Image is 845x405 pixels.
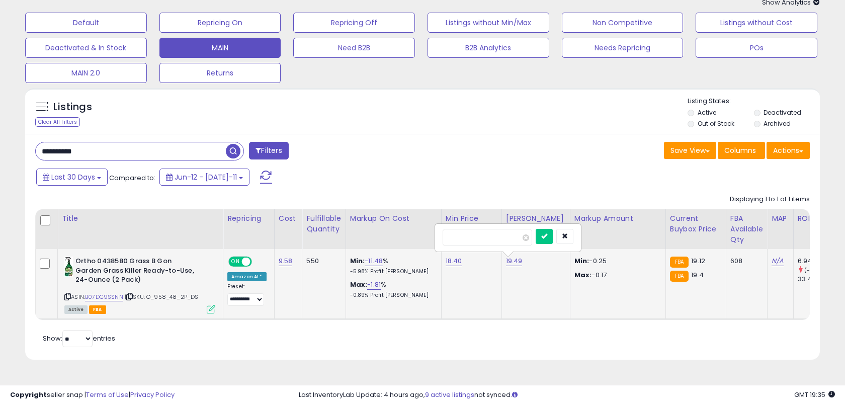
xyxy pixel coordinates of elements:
button: Filters [249,142,288,159]
div: Repricing [227,213,270,224]
div: MAP [772,213,789,224]
div: Last InventoryLab Update: 4 hours ago, not synced. [299,390,835,400]
a: Privacy Policy [130,390,175,399]
span: FBA [89,305,106,314]
strong: Min: [574,256,589,266]
strong: Max: [574,270,592,280]
button: Returns [159,63,281,83]
a: 19.49 [506,256,523,266]
p: -0.17 [574,271,658,280]
a: Terms of Use [86,390,129,399]
button: MAIN [159,38,281,58]
button: Listings without Min/Max [428,13,549,33]
button: MAIN 2.0 [25,63,147,83]
div: [PERSON_NAME] [506,213,566,224]
div: 550 [306,257,337,266]
div: Clear All Filters [35,117,80,127]
div: 608 [730,257,759,266]
span: OFF [250,258,267,266]
div: Current Buybox Price [670,213,722,234]
button: Deactivated & In Stock [25,38,147,58]
label: Out of Stock [698,119,734,128]
button: Last 30 Days [36,169,108,186]
small: FBA [670,257,689,268]
img: 41sIj2AclBL._SL40_.jpg [64,257,73,277]
div: Displaying 1 to 1 of 1 items [730,195,810,204]
span: 2025-08-11 19:35 GMT [794,390,835,399]
div: ROI [798,213,834,224]
a: 9.58 [279,256,293,266]
div: Cost [279,213,298,224]
div: Min Price [446,213,497,224]
p: Listing States: [688,97,819,106]
strong: Copyright [10,390,47,399]
a: N/A [772,256,784,266]
small: FBA [670,271,689,282]
p: -5.98% Profit [PERSON_NAME] [350,268,434,275]
button: Listings without Cost [696,13,817,33]
a: 9 active listings [425,390,474,399]
b: Ortho 0438580 Grass B Gon Garden Grass Killer Ready-to-Use, 24-Ounce (2 Pack) [75,257,198,287]
div: % [350,280,434,299]
div: Preset: [227,283,267,306]
button: Needs Repricing [562,38,684,58]
button: POs [696,38,817,58]
p: -0.25 [574,257,658,266]
a: B07DC9SSNN [85,293,123,301]
button: Save View [664,142,716,159]
small: (-79.27%) [804,266,831,274]
span: ON [229,258,242,266]
button: Repricing On [159,13,281,33]
div: FBA Available Qty [730,213,763,245]
button: Need B2B [293,38,415,58]
div: Markup Amount [574,213,661,224]
b: Max: [350,280,368,289]
p: -0.89% Profit [PERSON_NAME] [350,292,434,299]
div: Markup on Cost [350,213,437,224]
button: Jun-12 - [DATE]-11 [159,169,249,186]
a: 18.40 [446,256,462,266]
span: Compared to: [109,173,155,183]
th: The percentage added to the cost of goods (COGS) that forms the calculator for Min & Max prices. [346,209,441,249]
button: Columns [718,142,765,159]
a: -11.48 [365,256,383,266]
div: Title [62,213,219,224]
a: -1.81 [367,280,381,290]
span: | SKU: O_958_48_2P_DS [125,293,199,301]
span: Columns [724,145,756,155]
span: All listings currently available for purchase on Amazon [64,305,88,314]
label: Deactivated [764,108,801,117]
button: Default [25,13,147,33]
button: B2B Analytics [428,38,549,58]
span: Show: entries [43,334,115,343]
button: Repricing Off [293,13,415,33]
button: Non Competitive [562,13,684,33]
label: Active [698,108,716,117]
div: ASIN: [64,257,215,312]
b: Min: [350,256,365,266]
div: seller snap | | [10,390,175,400]
h5: Listings [53,100,92,114]
label: Archived [764,119,791,128]
div: Fulfillable Quantity [306,213,341,234]
span: 19.12 [691,256,705,266]
span: Last 30 Days [51,172,95,182]
span: Jun-12 - [DATE]-11 [175,172,237,182]
div: Amazon AI * [227,272,267,281]
button: Actions [767,142,810,159]
div: 6.94% [798,257,838,266]
div: % [350,257,434,275]
span: 19.4 [691,270,704,280]
div: 33.48% [798,275,838,284]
